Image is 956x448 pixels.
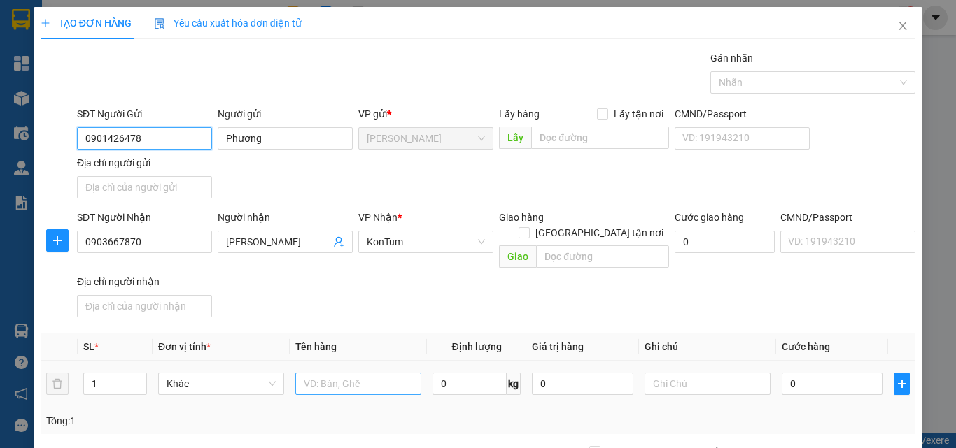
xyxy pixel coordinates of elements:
[41,17,132,29] span: TẠO ĐƠN HÀNG
[46,373,69,395] button: delete
[295,341,337,352] span: Tên hàng
[167,373,276,394] span: Khác
[77,106,212,122] div: SĐT Người Gửi
[675,231,775,253] input: Cước giao hàng
[218,106,353,122] div: Người gửi
[507,373,521,395] span: kg
[41,18,50,28] span: plus
[358,106,493,122] div: VP gửi
[499,245,536,268] span: Giao
[158,341,211,352] span: Đơn vị tính
[608,106,669,122] span: Lấy tận nơi
[46,229,69,252] button: plus
[532,373,633,395] input: 0
[536,245,669,268] input: Dọc đường
[367,128,485,149] span: Phổ Quang
[77,210,212,225] div: SĐT Người Nhận
[295,373,421,395] input: VD: Bàn, Ghế
[499,127,531,149] span: Lấy
[530,225,669,240] span: [GEOGRAPHIC_DATA] tận nơi
[645,373,771,395] input: Ghi Chú
[154,18,165,29] img: icon
[499,108,540,120] span: Lấy hàng
[780,210,915,225] div: CMND/Passport
[77,155,212,171] div: Địa chỉ người gửi
[47,235,68,246] span: plus
[675,212,744,223] label: Cước giao hàng
[532,341,584,352] span: Giá trị hàng
[154,17,302,29] span: Yêu cầu xuất hóa đơn điện tử
[77,295,212,317] input: Địa chỉ của người nhận
[451,341,501,352] span: Định lượng
[782,341,830,352] span: Cước hàng
[46,413,370,428] div: Tổng: 1
[897,20,908,31] span: close
[83,341,94,352] span: SL
[77,176,212,198] input: Địa chỉ của người gửi
[894,373,910,395] button: plus
[333,236,344,247] span: user-add
[639,333,776,361] th: Ghi chú
[358,212,398,223] span: VP Nhận
[894,378,909,389] span: plus
[218,210,353,225] div: Người nhận
[883,7,922,46] button: Close
[531,127,669,149] input: Dọc đường
[499,212,544,223] span: Giao hàng
[675,106,810,122] div: CMND/Passport
[367,231,485,252] span: KonTum
[77,274,212,289] div: Địa chỉ người nhận
[710,52,753,64] label: Gán nhãn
